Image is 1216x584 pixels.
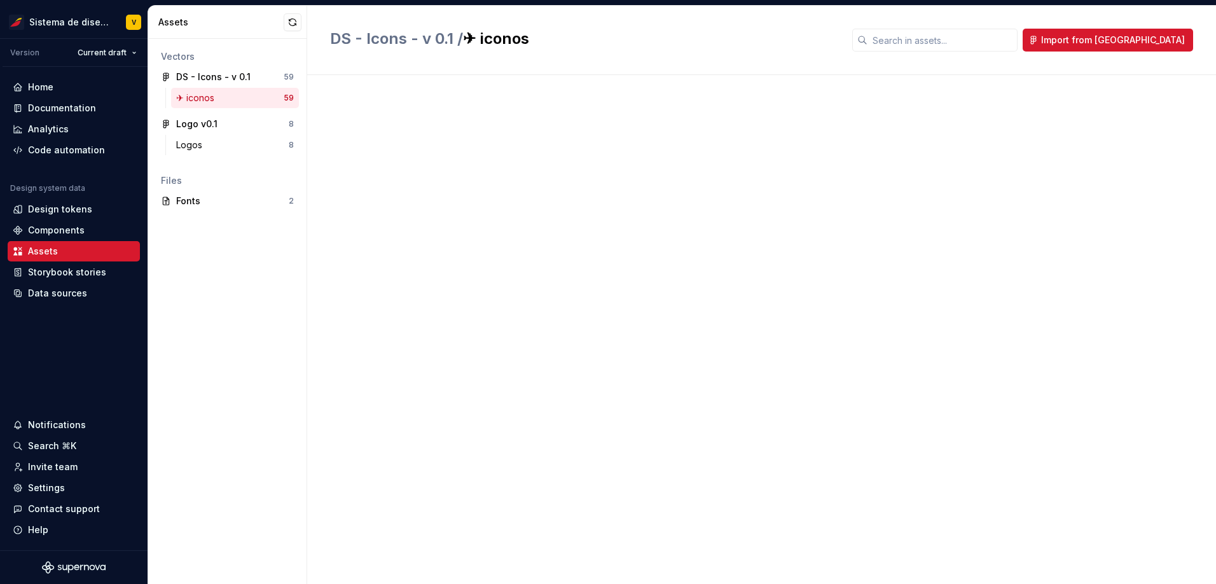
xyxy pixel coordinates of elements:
[171,135,299,155] a: Logos8
[1041,34,1185,46] span: Import from [GEOGRAPHIC_DATA]
[28,102,96,115] div: Documentation
[176,118,218,130] div: Logo v0.1
[9,15,24,30] img: 55604660-494d-44a9-beb2-692398e9940a.png
[28,203,92,216] div: Design tokens
[28,123,69,136] div: Analytics
[8,478,140,498] a: Settings
[8,457,140,477] a: Invite team
[289,140,294,150] div: 8
[78,48,127,58] span: Current draft
[176,92,219,104] div: ✈︎ iconos
[28,266,106,279] div: Storybook stories
[8,262,140,282] a: Storybook stories
[330,29,463,48] span: DS - Icons - v 0.1 /
[8,77,140,97] a: Home
[28,482,65,494] div: Settings
[72,44,142,62] button: Current draft
[176,71,251,83] div: DS - Icons - v 0.1
[158,16,284,29] div: Assets
[28,524,48,536] div: Help
[8,241,140,261] a: Assets
[28,287,87,300] div: Data sources
[28,224,85,237] div: Components
[156,191,299,211] a: Fonts2
[28,419,86,431] div: Notifications
[28,245,58,258] div: Assets
[289,119,294,129] div: 8
[3,8,145,36] button: Sistema de diseño IberiaV
[28,81,53,94] div: Home
[171,88,299,108] a: ✈︎ iconos59
[867,29,1018,52] input: Search in assets...
[8,220,140,240] a: Components
[289,196,294,206] div: 2
[8,436,140,456] button: Search ⌘K
[156,114,299,134] a: Logo v0.18
[8,140,140,160] a: Code automation
[10,48,39,58] div: Version
[28,461,78,473] div: Invite team
[10,183,85,193] div: Design system data
[284,72,294,82] div: 59
[8,119,140,139] a: Analytics
[28,440,76,452] div: Search ⌘K
[161,174,294,187] div: Files
[8,499,140,519] button: Contact support
[8,415,140,435] button: Notifications
[28,503,100,515] div: Contact support
[330,29,837,49] h2: ✈︎ iconos
[132,17,136,27] div: V
[29,16,111,29] div: Sistema de diseño Iberia
[8,199,140,219] a: Design tokens
[8,98,140,118] a: Documentation
[28,144,105,156] div: Code automation
[42,561,106,574] svg: Supernova Logo
[1023,29,1193,52] button: Import from [GEOGRAPHIC_DATA]
[8,520,140,540] button: Help
[8,283,140,303] a: Data sources
[161,50,294,63] div: Vectors
[176,195,289,207] div: Fonts
[156,67,299,87] a: DS - Icons - v 0.159
[284,93,294,103] div: 59
[176,139,207,151] div: Logos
